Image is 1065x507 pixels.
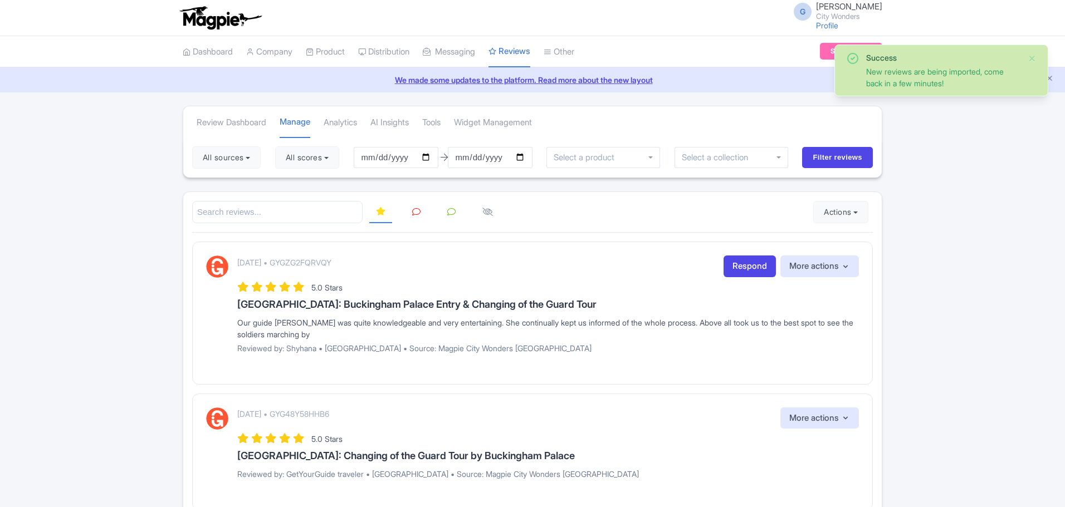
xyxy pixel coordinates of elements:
a: Other [544,37,574,67]
div: Success [866,52,1019,63]
p: [DATE] • GYG48Y58HHB6 [237,408,329,420]
a: We made some updates to the platform. Read more about the new layout [7,74,1058,86]
p: Reviewed by: GetYourGuide traveler • [GEOGRAPHIC_DATA] • Source: Magpie City Wonders [GEOGRAPHIC_... [237,468,859,480]
button: All scores [275,146,339,169]
a: Analytics [324,107,357,138]
input: Search reviews... [192,201,363,224]
a: Reviews [488,36,530,68]
div: Our guide [PERSON_NAME] was quite knowledgeable and very entertaining. She continually kept us in... [237,317,859,340]
a: Review Dashboard [197,107,266,138]
a: Respond [724,255,776,277]
h3: [GEOGRAPHIC_DATA]: Buckingham Palace Entry & Changing of the Guard Tour [237,299,859,310]
h3: [GEOGRAPHIC_DATA]: Changing of the Guard Tour by Buckingham Palace [237,450,859,461]
button: Close announcement [1046,73,1054,86]
input: Select a collection [682,152,756,163]
a: Messaging [423,37,475,67]
span: 5.0 Stars [311,434,343,444]
img: GetYourGuide Logo [206,407,228,430]
a: Profile [816,21,838,30]
button: Close [1028,52,1037,65]
button: Actions [813,201,868,223]
a: AI Insights [370,107,409,138]
input: Select a product [554,152,621,163]
small: City Wonders [816,13,882,20]
span: 5.0 Stars [311,283,343,292]
button: All sources [192,146,261,169]
p: Reviewed by: Shyhana • [GEOGRAPHIC_DATA] • Source: Magpie City Wonders [GEOGRAPHIC_DATA] [237,342,859,354]
div: New reviews are being imported, come back in a few minutes! [866,66,1019,89]
a: Tools [422,107,441,138]
a: Product [306,37,345,67]
a: Dashboard [183,37,233,67]
a: Subscription [820,43,882,60]
button: More actions [780,407,859,429]
a: Company [246,37,292,67]
a: Distribution [358,37,409,67]
a: Manage [280,107,310,139]
a: Widget Management [454,107,532,138]
span: [PERSON_NAME] [816,1,882,12]
input: Filter reviews [802,147,873,168]
img: logo-ab69f6fb50320c5b225c76a69d11143b.png [177,6,263,30]
a: G [PERSON_NAME] City Wonders [787,2,882,20]
img: GetYourGuide Logo [206,255,228,278]
button: More actions [780,255,859,277]
p: [DATE] • GYGZG2FQRVQY [237,257,331,268]
span: G [794,3,812,21]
